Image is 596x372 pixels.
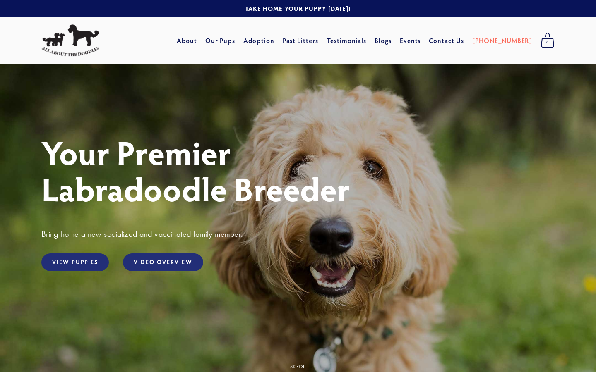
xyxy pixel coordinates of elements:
h3: Bring home a new socialized and vaccinated family member. [41,229,555,239]
a: [PHONE_NUMBER] [472,33,532,48]
a: About [177,33,197,48]
a: 0 items in cart [536,30,559,51]
a: Our Pups [205,33,236,48]
h1: Your Premier Labradoodle Breeder [41,134,555,207]
a: Past Litters [283,36,319,45]
a: Testimonials [327,33,367,48]
div: Scroll [290,364,306,369]
a: Events [400,33,421,48]
a: Video Overview [123,253,203,271]
a: Adoption [243,33,274,48]
span: 0 [541,37,555,48]
a: View Puppies [41,253,109,271]
a: Contact Us [429,33,464,48]
img: All About The Doodles [41,24,99,57]
a: Blogs [375,33,392,48]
